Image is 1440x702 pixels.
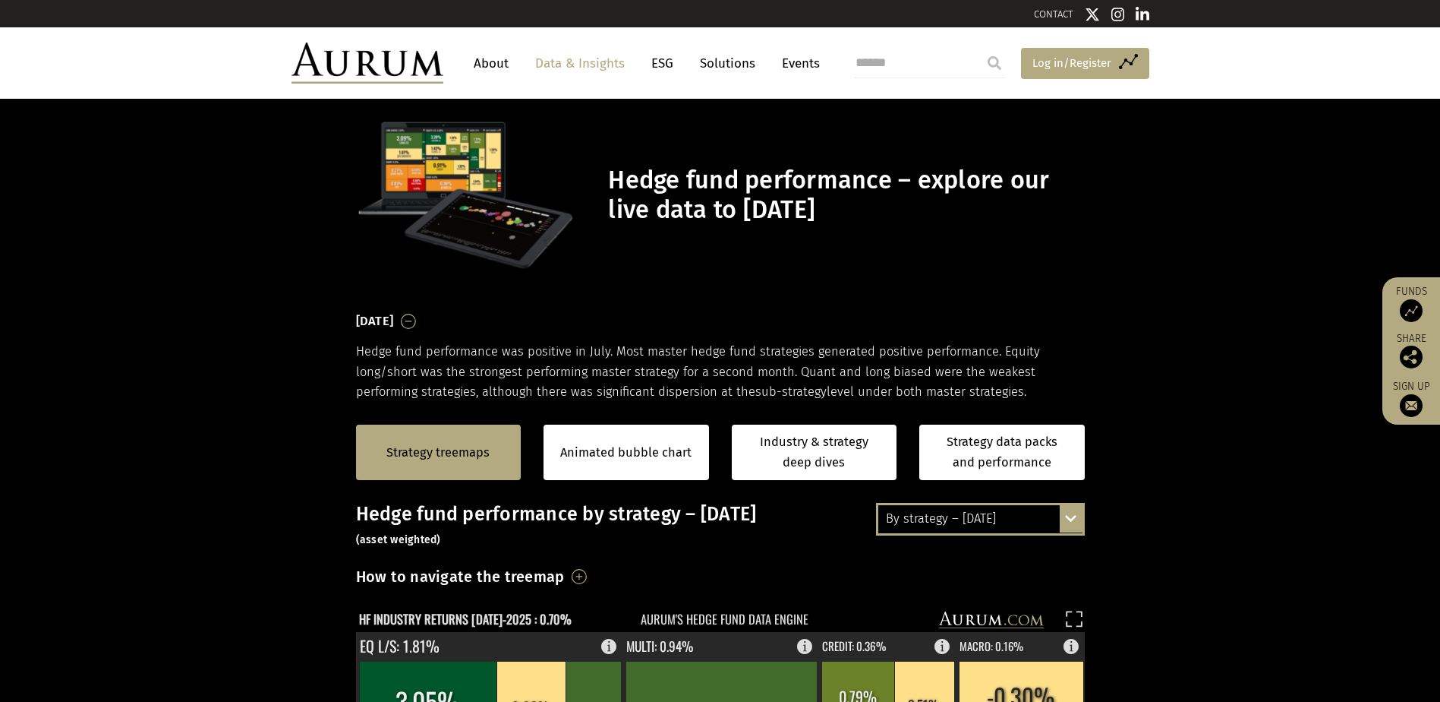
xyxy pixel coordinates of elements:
[356,342,1085,402] p: Hedge fund performance was positive in July. Most master hedge fund strategies generated positive...
[774,49,820,77] a: Events
[1400,299,1423,322] img: Access Funds
[1032,54,1111,72] span: Log in/Register
[1390,285,1432,322] a: Funds
[356,533,441,546] small: (asset weighted)
[755,384,827,399] span: sub-strategy
[356,564,565,590] h3: How to navigate the treemap
[560,443,692,463] a: Animated bubble chart
[466,49,516,77] a: About
[608,166,1080,225] h1: Hedge fund performance – explore our live data to [DATE]
[644,49,681,77] a: ESG
[878,505,1082,533] div: By strategy – [DATE]
[528,49,632,77] a: Data & Insights
[386,443,490,463] a: Strategy treemaps
[1400,346,1423,368] img: Share this post
[1021,48,1149,80] a: Log in/Register
[1111,7,1125,22] img: Instagram icon
[919,425,1085,480] a: Strategy data packs and performance
[356,503,1085,549] h3: Hedge fund performance by strategy – [DATE]
[1034,8,1073,20] a: CONTACT
[1390,380,1432,417] a: Sign up
[732,425,897,480] a: Industry & strategy deep dives
[979,48,1010,78] input: Submit
[356,310,394,333] h3: [DATE]
[1390,334,1432,368] div: Share
[692,49,763,77] a: Solutions
[291,43,443,84] img: Aurum
[1400,394,1423,417] img: Sign up to our newsletter
[1085,7,1100,22] img: Twitter icon
[1136,7,1149,22] img: Linkedin icon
